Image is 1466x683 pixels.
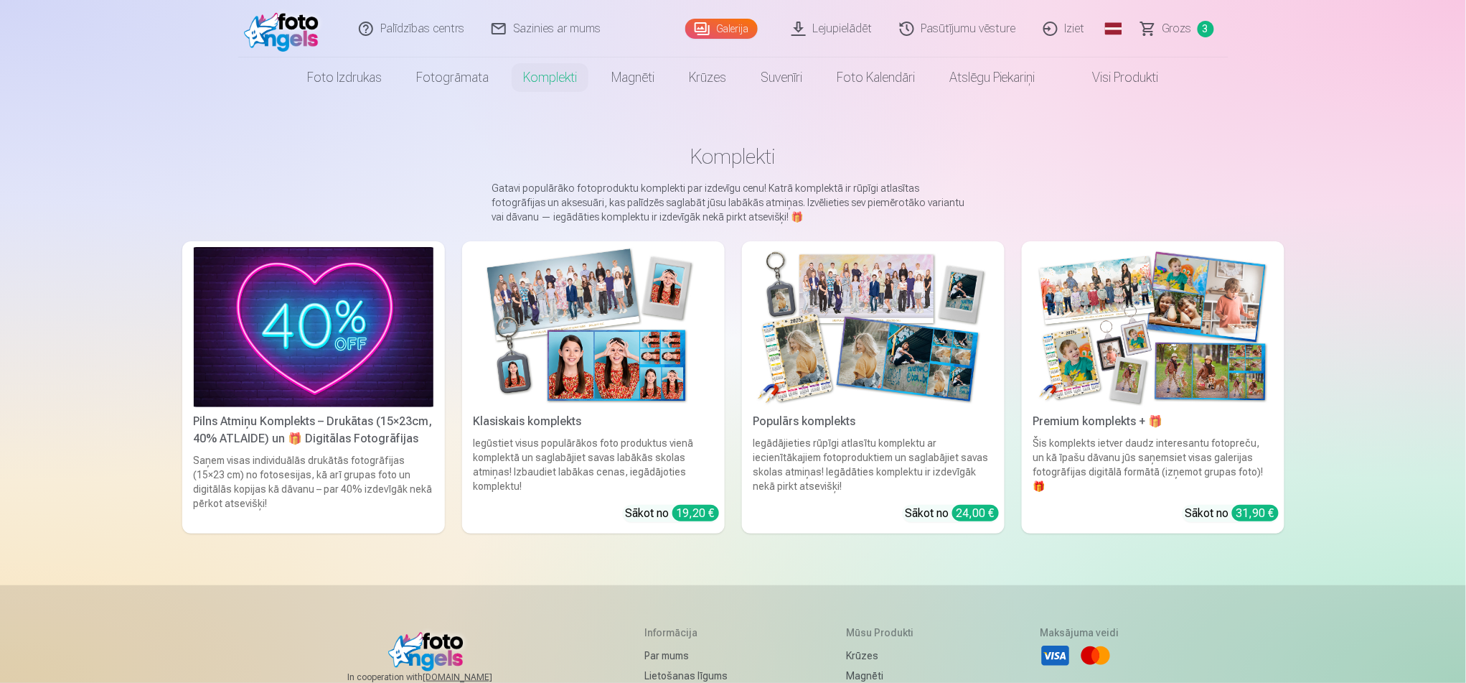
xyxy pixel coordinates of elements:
[423,672,527,683] a: [DOMAIN_NAME]
[672,505,719,521] div: 19,20 €
[1185,505,1279,522] div: Sākot no
[742,241,1005,534] a: Populārs komplektsPopulārs komplektsIegādājieties rūpīgi atlasītu komplektu ar iecienītākajiem fo...
[194,144,1273,169] h1: Komplekti
[1022,241,1284,534] a: Premium komplekts + 🎁 Premium komplekts + 🎁Šis komplekts ietver daudz interesantu fotopreču, un k...
[645,646,728,666] a: Par mums
[748,436,999,493] div: Iegādājieties rūpīgi atlasītu komplektu ar iecienītākajiem fotoproduktiem un saglabājiet savas sk...
[1040,640,1071,672] li: Visa
[952,505,999,521] div: 24,00 €
[1162,20,1192,37] span: Grozs
[347,672,527,683] span: In cooperation with
[819,57,932,98] a: Foto kalendāri
[748,413,999,430] div: Populārs komplekts
[468,436,719,493] div: Iegūstiet visus populārākos foto produktus vienā komplektā un saglabājiet savas labākās skolas at...
[846,646,921,666] a: Krūzes
[194,247,433,407] img: Pilns Atmiņu Komplekts – Drukātas (15×23cm, 40% ATLAIDE) un 🎁 Digitālas Fotogrāfijas
[244,6,326,52] img: /fa1
[743,57,819,98] a: Suvenīri
[1040,626,1119,640] h5: Maksājuma veidi
[1028,436,1279,493] div: Šis komplekts ietver daudz interesantu fotopreču, un kā īpašu dāvanu jūs saņemsiet visas galerija...
[182,241,445,534] a: Pilns Atmiņu Komplekts – Drukātas (15×23cm, 40% ATLAIDE) un 🎁 Digitālas Fotogrāfijas Pilns Atmiņu...
[188,413,439,447] div: Pilns Atmiņu Komplekts – Drukātas (15×23cm, 40% ATLAIDE) un 🎁 Digitālas Fotogrāfijas
[290,57,399,98] a: Foto izdrukas
[1080,640,1112,672] li: Mastercard
[906,505,999,522] div: Sākot no
[506,57,594,98] a: Komplekti
[1232,505,1279,521] div: 31,90 €
[594,57,672,98] a: Magnēti
[932,57,1053,98] a: Atslēgu piekariņi
[188,453,439,528] div: Saņem visas individuālās drukātās fotogrāfijas (15×23 cm) no fotosesijas, kā arī grupas foto un d...
[462,241,725,534] a: Klasiskais komplektsKlasiskais komplektsIegūstiet visus populārākos foto produktus vienā komplekt...
[1198,21,1214,37] span: 3
[672,57,743,98] a: Krūzes
[645,626,728,640] h5: Informācija
[1053,57,1176,98] a: Visi produkti
[846,626,921,640] h5: Mūsu produkti
[399,57,506,98] a: Fotogrāmata
[753,247,993,407] img: Populārs komplekts
[468,413,719,430] div: Klasiskais komplekts
[626,505,719,522] div: Sākot no
[685,19,758,39] a: Galerija
[1028,413,1279,430] div: Premium komplekts + 🎁
[492,181,974,224] p: Gatavi populārāko fotoproduktu komplekti par izdevīgu cenu! Katrā komplektā ir rūpīgi atlasītas f...
[474,247,713,407] img: Klasiskais komplekts
[1033,247,1273,407] img: Premium komplekts + 🎁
